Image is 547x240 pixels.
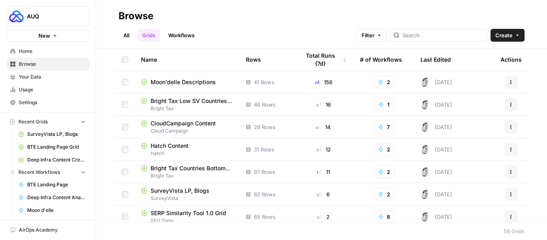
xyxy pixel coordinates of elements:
[420,77,430,87] img: 28dbpmxwbe1lgts1kkshuof3rm4g
[151,119,216,127] span: CloudCampaign Content
[420,212,430,222] img: 28dbpmxwbe1lgts1kkshuof3rm4g
[141,48,233,71] div: Name
[254,101,276,109] span: 46 Rows
[362,31,374,39] span: Filter
[151,97,233,105] span: Bright Tax Low SV Countries Grid
[137,29,160,42] a: Grids
[420,145,430,154] img: 28dbpmxwbe1lgts1kkshuof3rm4g
[300,123,347,131] div: 14
[300,145,347,153] div: 12
[420,48,451,71] div: Last Edited
[27,181,86,188] span: BTE Landing Page
[15,153,89,166] a: Deep Infra Content Creation
[6,224,89,236] a: AirOps Academy
[300,213,347,221] div: 2
[495,31,513,39] span: Create
[420,167,452,177] div: [DATE]
[19,73,86,81] span: Your Data
[420,167,430,177] img: 28dbpmxwbe1lgts1kkshuof3rm4g
[19,226,86,234] span: AirOps Academy
[163,29,199,42] a: Workflows
[420,122,430,132] img: 28dbpmxwbe1lgts1kkshuof3rm4g
[141,195,233,202] span: SurveyVista
[420,145,452,154] div: [DATE]
[373,143,395,156] button: 2
[300,78,347,86] div: 156
[254,168,275,176] span: 97 Rows
[360,48,402,71] div: # of Workflows
[141,172,233,179] span: Bright Tax
[246,48,261,71] div: Rows
[420,190,452,199] div: [DATE]
[27,194,86,201] span: Deep Infra Content Analysis
[19,48,86,55] span: Home
[19,86,86,93] span: Usage
[18,169,60,176] span: Recent Workflows
[119,29,134,42] a: All
[151,187,209,195] span: SurveyVista LP, Blogs
[27,12,75,20] span: AUQ
[141,164,233,179] a: Bright Tax Countries Bottom Tier GridBright Tax
[420,100,430,109] img: 28dbpmxwbe1lgts1kkshuof3rm4g
[254,78,274,86] span: 41 Rows
[141,78,233,86] a: Moon'delle Descriptions
[6,30,89,42] button: New
[504,227,525,235] div: 56 Grids
[300,168,347,176] div: 11
[300,48,347,71] div: Total Runs (7d)
[27,156,86,163] span: Deep Infra Content Creation
[141,217,233,224] span: SEO Tools
[420,100,452,109] div: [DATE]
[6,6,89,26] button: Workspace: AUQ
[373,76,395,89] button: 2
[18,118,48,125] span: Recent Grids
[6,116,89,128] button: Recent Grids
[38,32,50,40] span: New
[501,48,522,71] div: Actions
[373,210,395,223] button: 8
[141,97,233,112] a: Bright Tax Low SV Countries GridBright Tax
[141,119,233,135] a: CloudCampaign ContentCloud Campaign
[6,166,89,178] button: Recent Workflows
[119,10,153,22] div: Browse
[420,77,452,87] div: [DATE]
[6,71,89,83] a: Your Data
[27,143,86,151] span: BTE Landing Page Grid
[151,209,226,217] span: SERP Similarity Tool 1.0 Grid
[9,9,24,24] img: AUQ Logo
[254,145,274,153] span: 31 Rows
[141,150,233,157] span: Hatch
[420,122,452,132] div: [DATE]
[141,105,233,112] span: Bright Tax
[373,98,395,111] button: 1
[141,142,233,157] a: Hatch ContentHatch
[420,190,430,199] img: 28dbpmxwbe1lgts1kkshuof3rm4g
[19,61,86,68] span: Browse
[15,204,89,217] a: Moon d'elle
[15,128,89,141] a: SurveyVista LP, Blogs
[373,165,395,178] button: 2
[151,164,233,172] span: Bright Tax Countries Bottom Tier Grid
[300,101,347,109] div: 16
[15,191,89,204] a: Deep Infra Content Analysis
[254,213,276,221] span: 65 Rows
[420,212,452,222] div: [DATE]
[300,190,347,198] div: 6
[356,29,387,42] button: Filter
[373,188,395,201] button: 2
[254,190,276,198] span: 82 Rows
[151,142,189,150] span: Hatch Content
[6,58,89,71] a: Browse
[402,31,484,39] input: Search
[151,78,216,86] span: Moon'delle Descriptions
[6,45,89,58] a: Home
[15,141,89,153] a: BTE Landing Page Grid
[15,178,89,191] a: BTE Landing Page
[373,121,395,133] button: 7
[141,187,233,202] a: SurveyVista LP, BlogsSurveyVista
[141,209,233,224] a: SERP Similarity Tool 1.0 GridSEO Tools
[27,131,86,138] span: SurveyVista LP, Blogs
[254,123,276,131] span: 26 Rows
[27,207,86,214] span: Moon d'elle
[19,99,86,106] span: Settings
